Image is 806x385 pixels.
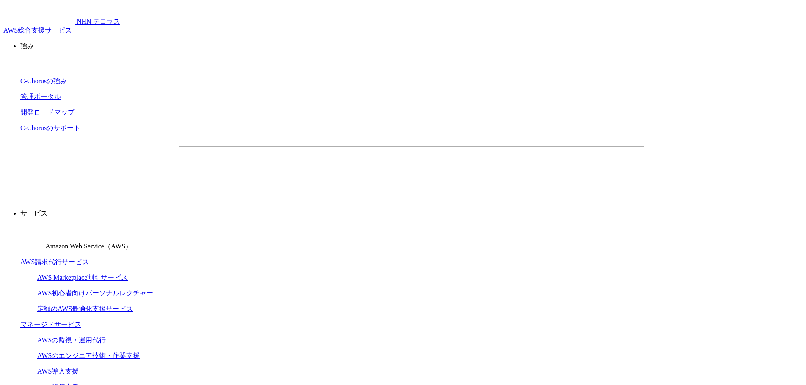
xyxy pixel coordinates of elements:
a: AWS初心者向けパーソナルレクチャー [37,289,153,297]
img: AWS総合支援サービス C-Chorus [3,3,75,24]
a: AWSのエンジニア技術・作業支援 [37,352,140,359]
img: Amazon Web Service（AWS） [20,225,44,248]
a: AWS請求代行サービス [20,258,89,265]
a: まずは相談する [416,160,552,181]
a: AWS導入支援 [37,368,79,375]
a: C-Chorusのサポート [20,124,80,131]
p: 強み [20,42,803,51]
span: Amazon Web Service（AWS） [45,243,132,250]
a: AWSの監視・運用代行 [37,336,106,344]
a: 資料を請求する [271,160,407,181]
a: 定額のAWS最適化支援サービス [37,305,133,312]
a: 開発ロードマップ [20,109,74,116]
a: C-Chorusの強み [20,77,67,85]
p: サービス [20,209,803,218]
a: マネージドサービス [20,321,81,328]
a: AWS総合支援サービス C-Chorus NHN テコラスAWS総合支援サービス [3,18,120,34]
a: AWS Marketplace割引サービス [37,274,128,281]
a: 管理ポータル [20,93,61,100]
